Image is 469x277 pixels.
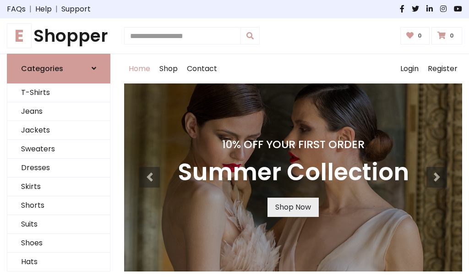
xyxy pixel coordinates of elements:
[182,54,222,83] a: Contact
[423,54,462,83] a: Register
[7,177,110,196] a: Skirts
[52,4,61,15] span: |
[26,4,35,15] span: |
[267,198,319,217] a: Shop Now
[7,253,110,271] a: Hats
[7,26,110,46] a: EShopper
[21,64,63,73] h6: Categories
[7,23,32,48] span: E
[7,4,26,15] a: FAQs
[7,54,110,83] a: Categories
[7,83,110,102] a: T-Shirts
[431,27,462,44] a: 0
[7,140,110,159] a: Sweaters
[415,32,424,40] span: 0
[178,158,409,187] h3: Summer Collection
[400,27,430,44] a: 0
[7,196,110,215] a: Shorts
[35,4,52,15] a: Help
[178,138,409,151] h4: 10% Off Your First Order
[7,215,110,234] a: Suits
[7,121,110,140] a: Jackets
[7,26,110,46] h1: Shopper
[61,4,91,15] a: Support
[7,102,110,121] a: Jeans
[155,54,182,83] a: Shop
[447,32,456,40] span: 0
[124,54,155,83] a: Home
[7,234,110,253] a: Shoes
[396,54,423,83] a: Login
[7,159,110,177] a: Dresses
